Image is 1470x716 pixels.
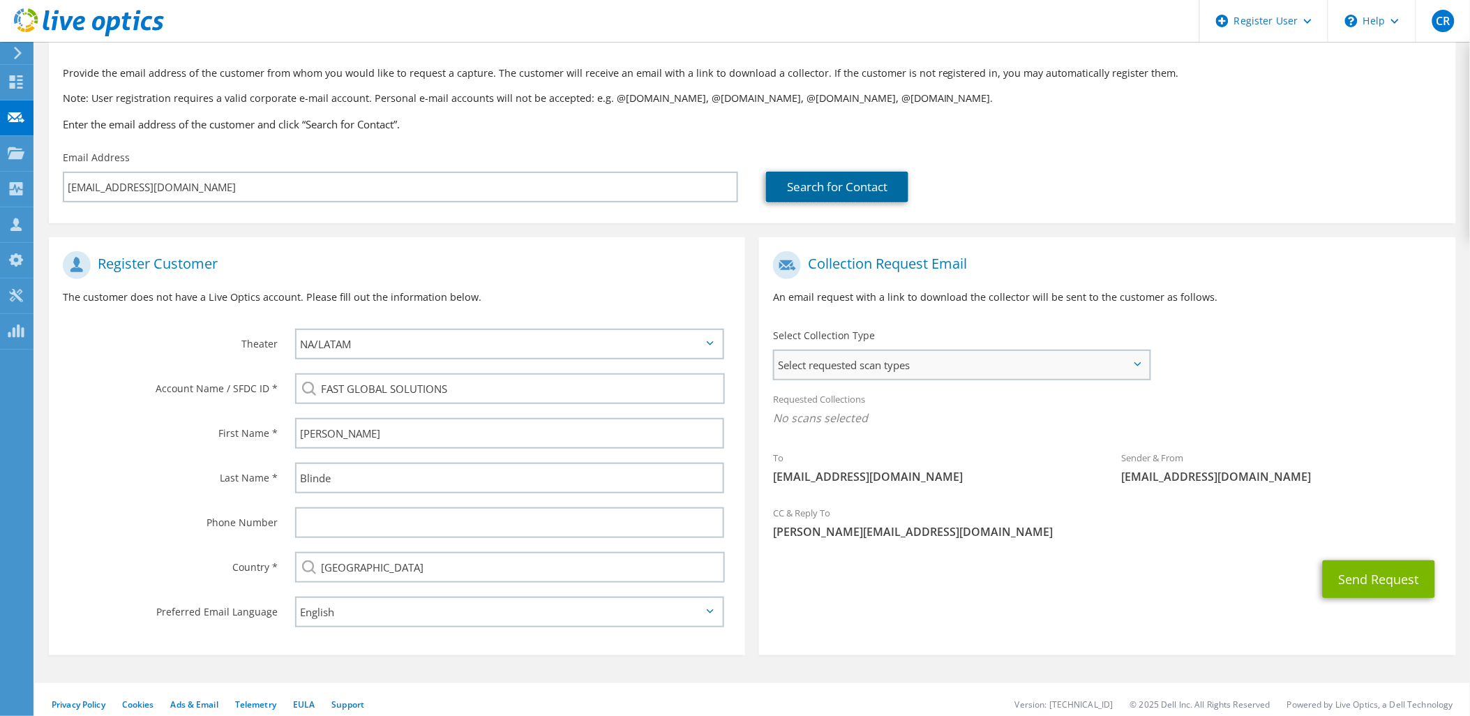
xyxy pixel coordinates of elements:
[766,172,908,202] a: Search for Contact
[293,699,315,710] a: EULA
[773,469,1093,484] span: [EMAIL_ADDRESS][DOMAIN_NAME]
[774,351,1149,379] span: Select requested scan types
[759,443,1107,491] div: To
[63,117,1442,132] h3: Enter the email address of the customer and click “Search for Contact”.
[63,507,278,530] label: Phone Number
[773,329,875,343] label: Select Collection Type
[1122,469,1442,484] span: [EMAIL_ADDRESS][DOMAIN_NAME]
[63,597,278,619] label: Preferred Email Language
[759,385,1455,436] div: Requested Collections
[1432,10,1455,32] span: CR
[1015,699,1113,710] li: Version: [TECHNICAL_ID]
[1323,560,1435,598] button: Send Request
[63,66,1442,81] p: Provide the email address of the customer from whom you would like to request a capture. The cust...
[331,699,364,710] a: Support
[773,290,1441,305] p: An email request with a link to download the collector will be sent to the customer as follows.
[63,91,1442,106] p: Note: User registration requires a valid corporate e-mail account. Personal e-mail accounts will ...
[759,498,1455,546] div: CC & Reply To
[63,373,278,396] label: Account Name / SFDC ID *
[1130,699,1270,710] li: © 2025 Dell Inc. All Rights Reserved
[63,329,278,351] label: Theater
[52,699,105,710] a: Privacy Policy
[773,251,1434,279] h1: Collection Request Email
[773,410,1441,426] span: No scans selected
[1287,699,1453,710] li: Powered by Live Optics, a Dell Technology
[63,290,731,305] p: The customer does not have a Live Optics account. Please fill out the information below.
[171,699,218,710] a: Ads & Email
[773,524,1441,539] span: [PERSON_NAME][EMAIL_ADDRESS][DOMAIN_NAME]
[235,699,276,710] a: Telemetry
[1345,15,1358,27] svg: \n
[122,699,154,710] a: Cookies
[1108,443,1456,491] div: Sender & From
[63,251,724,279] h1: Register Customer
[63,418,278,440] label: First Name *
[63,463,278,485] label: Last Name *
[63,552,278,574] label: Country *
[63,151,130,165] label: Email Address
